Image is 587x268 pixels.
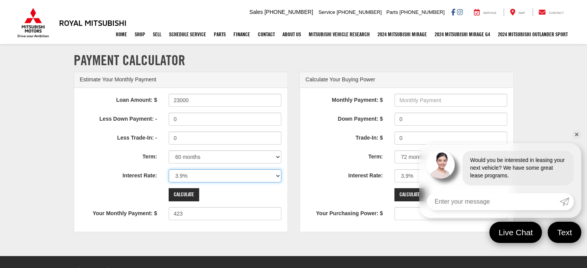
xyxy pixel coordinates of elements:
[300,169,389,180] label: Interest Rate:
[74,131,163,142] label: Less Trade-In: -
[264,9,313,15] span: [PHONE_NUMBER]
[549,11,563,15] span: Contact
[165,25,210,44] a: Schedule Service: Opens in a new tab
[394,188,425,201] input: Calculate
[468,8,502,16] a: Service
[74,113,163,123] label: Less Down Payment: -
[451,9,455,15] a: Facebook: Click to visit our Facebook page
[131,25,149,44] a: Shop
[74,72,288,88] div: Estimate Your Monthly Payment
[74,52,514,68] h1: Payment Calculator
[230,25,254,44] a: Finance
[427,151,455,179] img: Agent profile photo
[483,11,497,15] span: Service
[489,222,542,243] a: Live Chat
[74,169,163,180] label: Interest Rate:
[112,25,131,44] a: Home
[305,25,374,44] a: Mitsubishi Vehicle Research
[518,11,525,15] span: Map
[210,25,230,44] a: Parts: Opens in a new tab
[16,8,51,38] img: Mitsubishi
[74,207,163,217] label: Your Monthly Payment: $
[59,19,127,27] h3: Royal Mitsubishi
[300,207,389,217] label: Your Purchasing Power: $
[394,94,507,107] input: Monthly Payment
[74,94,163,104] label: Loan Amount: $
[494,25,572,44] a: 2024 Mitsubishi Outlander SPORT
[533,8,570,16] a: Contact
[399,9,445,15] span: [PHONE_NUMBER]
[427,193,560,210] input: Enter your message
[394,113,507,126] input: Down Payment
[169,94,282,107] input: Loan Amount
[548,222,581,243] a: Text
[169,188,199,201] input: Calculate
[74,150,163,161] label: Term:
[300,131,389,142] label: Trade-In: $
[495,227,537,238] span: Live Chat
[300,113,389,123] label: Down Payment: $
[300,94,389,104] label: Monthly Payment: $
[504,8,531,16] a: Map
[254,25,279,44] a: Contact
[249,9,263,15] span: Sales
[300,72,513,88] div: Calculate Your Buying Power
[300,150,389,161] label: Term:
[374,25,431,44] a: 2024 Mitsubishi Mirage
[457,9,463,15] a: Instagram: Click to visit our Instagram page
[386,9,398,15] span: Parts
[279,25,305,44] a: About Us
[337,9,382,15] span: [PHONE_NUMBER]
[560,193,573,210] a: Submit
[318,9,335,15] span: Service
[462,151,573,185] div: Would you be interested in leasing your next vehicle? We have some great lease programs.
[553,227,576,238] span: Text
[149,25,165,44] a: Sell
[431,25,494,44] a: 2024 Mitsubishi Mirage G4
